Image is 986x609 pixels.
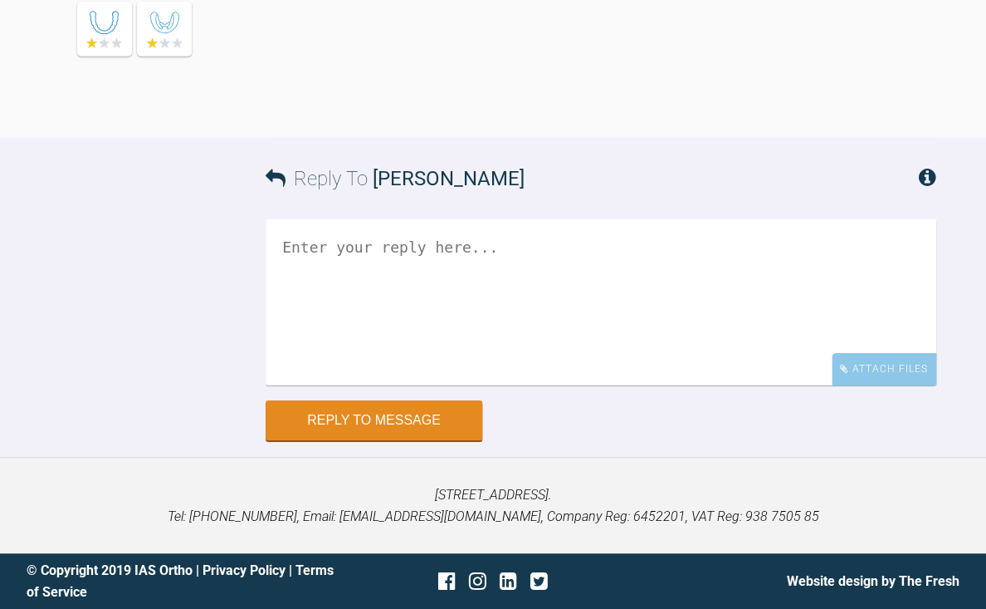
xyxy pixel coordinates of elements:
[27,562,334,600] a: Terms of Service
[27,484,959,527] p: [STREET_ADDRESS]. Tel: [PHONE_NUMBER], Email: [EMAIL_ADDRESS][DOMAIN_NAME], Company Reg: 6452201,...
[203,562,286,578] a: Privacy Policy
[27,560,338,602] div: © Copyright 2019 IAS Ortho | |
[266,163,525,194] h3: Reply To
[832,353,936,386] div: Attach Files
[266,400,482,440] button: Reply to Message
[373,167,525,190] span: [PERSON_NAME]
[787,573,959,589] a: Website design by The Fresh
